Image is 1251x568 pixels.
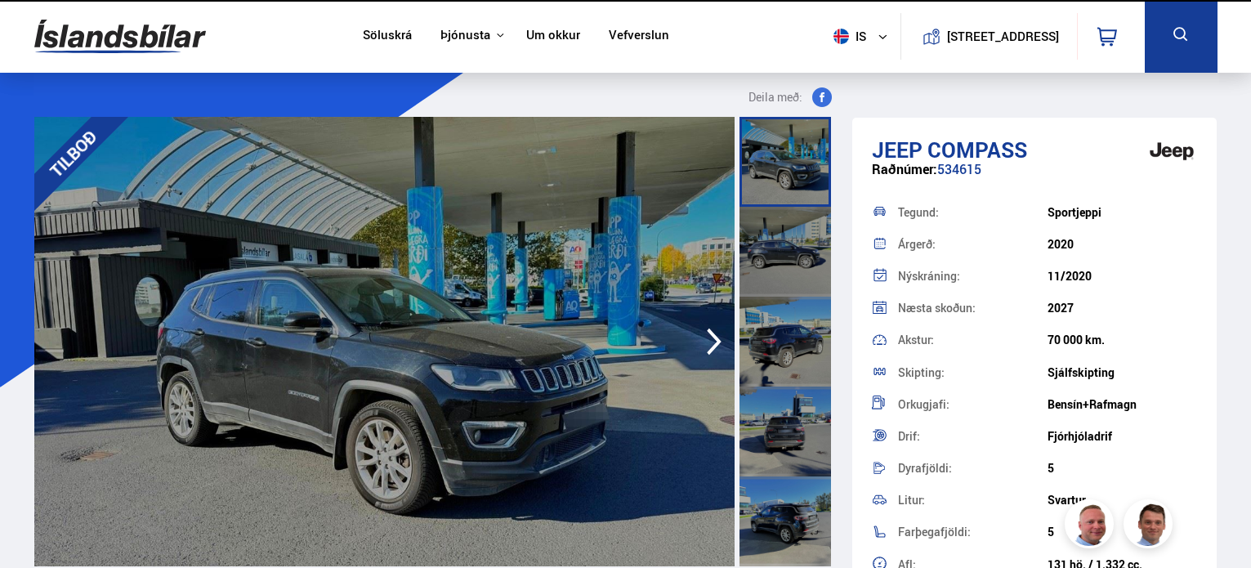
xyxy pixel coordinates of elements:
img: G0Ugv5HjCgRt.svg [34,10,206,63]
div: 2027 [1048,302,1197,315]
div: Sportjeppi [1048,206,1197,219]
button: [STREET_ADDRESS] [954,29,1053,43]
div: Fjórhjóladrif [1048,430,1197,443]
div: Tegund: [898,207,1048,218]
span: is [827,29,868,44]
button: Þjónusta [440,28,490,43]
img: svg+xml;base64,PHN2ZyB4bWxucz0iaHR0cDovL3d3dy53My5vcmcvMjAwMC9zdmciIHdpZHRoPSI1MTIiIGhlaWdodD0iNT... [833,29,849,44]
div: Nýskráning: [898,271,1048,282]
div: Næsta skoðun: [898,302,1048,314]
button: is [827,12,900,60]
div: TILBOÐ [11,92,134,215]
div: Farþegafjöldi: [898,526,1048,538]
div: Svartur [1048,494,1197,507]
div: 70 000 km. [1048,333,1197,347]
div: Sjálfskipting [1048,366,1197,379]
img: 3635123.jpeg [34,117,735,566]
div: Dyrafjöldi: [898,463,1048,474]
div: Akstur: [898,334,1048,346]
span: Raðnúmer: [872,160,937,178]
a: Söluskrá [363,28,412,45]
div: Orkugjafi: [898,399,1048,410]
div: 5 [1048,526,1197,539]
div: Bensín+Rafmagn [1048,398,1197,411]
div: 534615 [872,162,1198,194]
span: Compass [927,135,1027,164]
span: Jeep [872,135,923,164]
div: Skipting: [898,367,1048,378]
div: Drif: [898,431,1048,442]
div: 5 [1048,462,1197,475]
button: Deila með: [742,87,838,107]
a: [STREET_ADDRESS] [909,13,1068,60]
a: Vefverslun [609,28,669,45]
a: Um okkur [526,28,580,45]
img: brand logo [1139,126,1204,177]
span: Deila með: [748,87,802,107]
div: Litur: [898,494,1048,506]
img: FbJEzSuNWCJXmdc-.webp [1126,502,1175,551]
img: siFngHWaQ9KaOqBr.png [1067,502,1116,551]
div: 2020 [1048,238,1197,251]
div: Árgerð: [898,239,1048,250]
div: 11/2020 [1048,270,1197,283]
